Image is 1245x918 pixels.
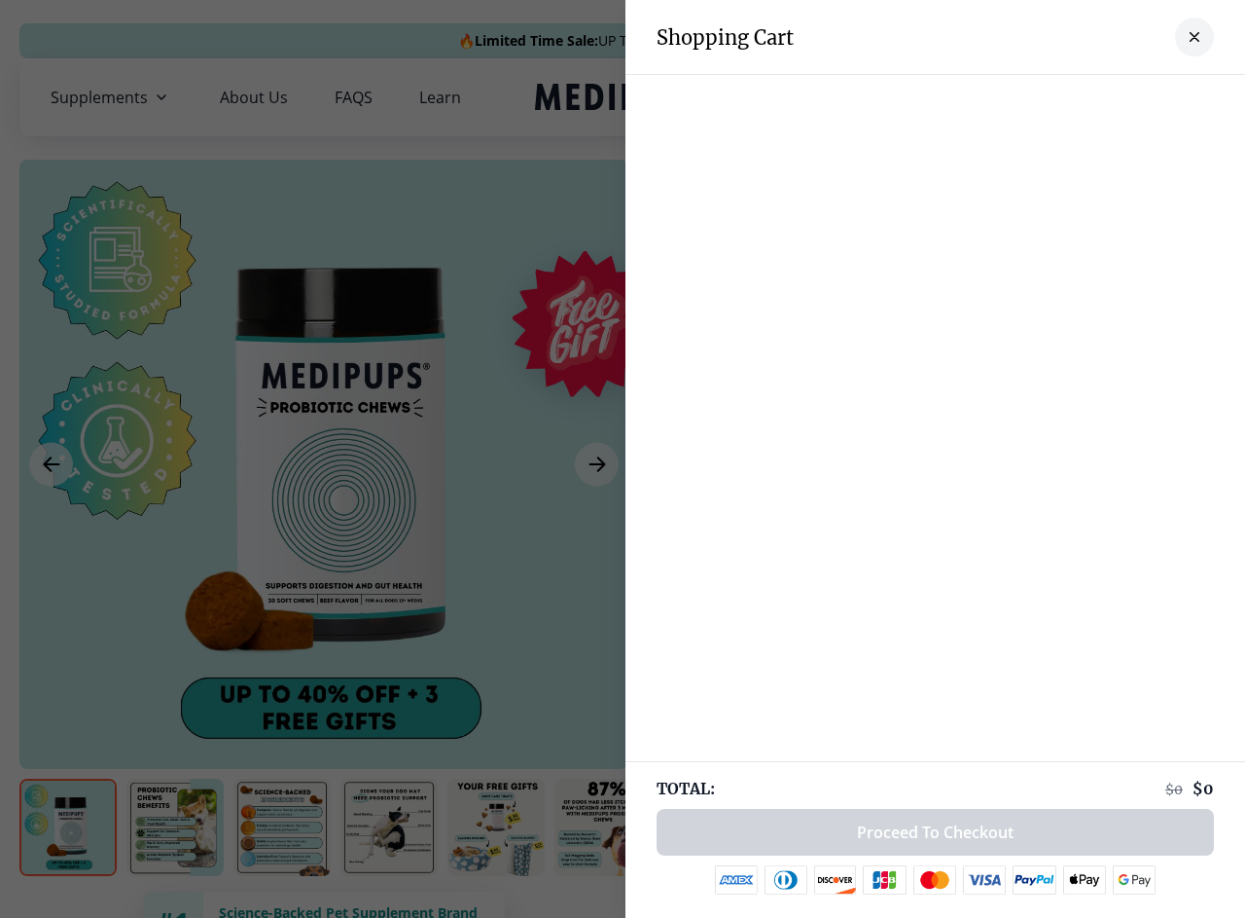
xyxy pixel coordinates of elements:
img: google [1113,865,1156,895]
img: apple [1063,865,1106,895]
img: jcb [863,865,907,895]
h3: Shopping Cart [657,25,794,50]
span: $ 0 [1165,781,1183,798]
button: close-cart [1175,18,1214,56]
img: amex [715,865,758,895]
img: discover [814,865,857,895]
img: mastercard [913,865,956,895]
img: paypal [1013,865,1056,895]
span: TOTAL: [657,778,715,799]
img: diners-club [765,865,807,895]
img: visa [963,865,1006,895]
span: $ 0 [1192,779,1214,798]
